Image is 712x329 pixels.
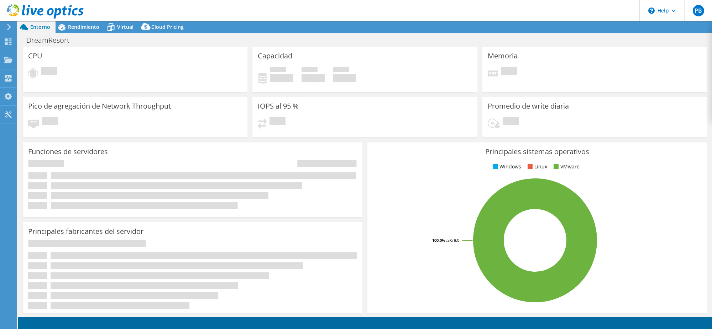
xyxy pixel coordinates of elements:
h3: IOPS al 95 % [258,102,299,110]
h4: 0 GiB [270,74,293,82]
svg: \n [648,7,655,14]
h3: CPU [28,52,42,60]
li: Linux [526,163,547,171]
h4: 0 GiB [333,74,356,82]
span: PB [693,5,704,16]
h3: Funciones de servidores [28,148,108,156]
tspan: ESXi 8.0 [445,237,459,243]
li: Windows [491,163,521,171]
span: Used [270,67,286,74]
h3: Pico de agregación de Network Throughput [28,102,171,110]
h4: 0 GiB [302,74,325,82]
span: Pendiente [269,117,286,127]
span: Virtual [117,23,133,30]
h3: Memoria [488,52,518,60]
span: Pendiente [501,67,517,77]
tspan: 100.0% [432,237,445,243]
span: Pendiente [42,117,58,127]
li: VMware [552,163,580,171]
span: Cloud Pricing [151,23,184,30]
h3: Principales fabricantes del servidor [28,228,143,235]
span: Pendiente [503,117,519,127]
span: Total [333,67,349,74]
h3: Capacidad [258,52,292,60]
span: Rendimiento [68,23,99,30]
h1: DreamResort [23,36,80,44]
span: Libre [302,67,318,74]
h3: Principales sistemas operativos [373,148,702,156]
h3: Promedio de write diaria [488,102,569,110]
span: Entorno [30,23,50,30]
span: Pendiente [41,67,57,77]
